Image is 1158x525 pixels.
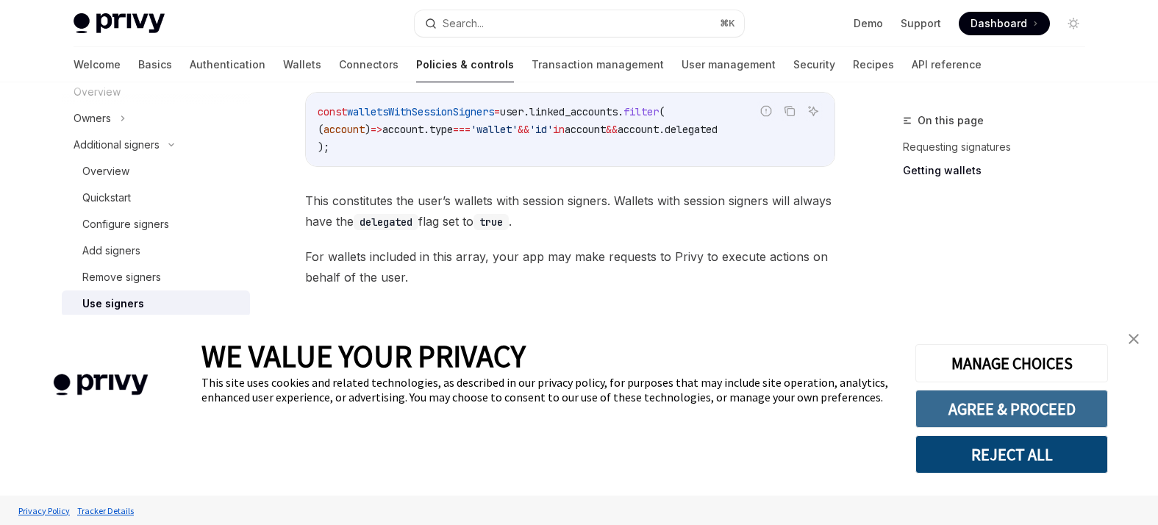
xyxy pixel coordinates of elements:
button: MANAGE CHOICES [915,344,1108,382]
a: Quickstart [62,185,250,211]
a: Getting wallets [903,159,1097,182]
button: Search...⌘K [415,10,744,37]
a: API reference [912,47,982,82]
span: . [618,105,623,118]
span: WE VALUE YOUR PRIVACY [201,337,526,375]
span: For wallets included in this array, your app may make requests to Privy to execute actions on beh... [305,246,835,287]
span: 'id' [529,123,553,136]
a: Support [901,16,941,31]
img: company logo [22,353,179,417]
a: Configure signers [62,211,250,238]
a: Recipes [853,47,894,82]
span: Dashboard [971,16,1027,31]
span: ( [659,105,665,118]
span: . [423,123,429,136]
a: Security [793,47,835,82]
a: Use signers [62,290,250,317]
span: ) [365,123,371,136]
a: Authentication [190,47,265,82]
code: delegated [354,214,418,230]
span: === [453,123,471,136]
span: walletsWithSessionSigners [347,105,494,118]
a: Wallets [283,47,321,82]
button: AGREE & PROCEED [915,390,1108,428]
span: account [324,123,365,136]
a: Policies & controls [416,47,514,82]
code: true [473,214,509,230]
span: ⌘ K [720,18,735,29]
a: Requesting signatures [903,135,1097,159]
a: Welcome [74,47,121,82]
button: REJECT ALL [915,435,1108,474]
span: in [553,123,565,136]
a: Add signers [62,238,250,264]
img: light logo [74,13,165,34]
span: type [429,123,453,136]
span: This constitutes the user’s wallets with session signers. Wallets with session signers will alway... [305,190,835,232]
a: User management [682,47,776,82]
a: Tracker Details [74,498,137,524]
span: && [606,123,618,136]
div: Additional signers [74,136,160,154]
a: Remove signers [62,264,250,290]
span: account [618,123,659,136]
span: = [494,105,500,118]
a: Demo [854,16,883,31]
div: Search... [443,15,484,32]
span: delegated [665,123,718,136]
div: Configure signers [82,215,169,233]
span: . [659,123,665,136]
span: const [318,105,347,118]
a: Transaction management [532,47,664,82]
span: user [500,105,523,118]
div: Remove signers [82,268,161,286]
span: && [518,123,529,136]
a: Basics [138,47,172,82]
span: account [382,123,423,136]
img: close banner [1129,334,1139,344]
div: Use signers [82,295,144,312]
span: ( [318,123,324,136]
div: This site uses cookies and related technologies, as described in our privacy policy, for purposes... [201,375,893,404]
span: linked_accounts [529,105,618,118]
span: On this page [918,112,984,129]
div: Owners [74,110,111,127]
button: Ask AI [804,101,823,121]
span: account [565,123,606,136]
a: close banner [1119,324,1148,354]
a: Privacy Policy [15,498,74,524]
span: 'wallet' [471,123,518,136]
span: filter [623,105,659,118]
button: Report incorrect code [757,101,776,121]
div: Quickstart [82,189,131,207]
span: . [523,105,529,118]
div: Overview [82,162,129,180]
a: Overview [62,158,250,185]
a: Dashboard [959,12,1050,35]
a: Connectors [339,47,398,82]
div: Add signers [82,242,140,260]
button: Toggle dark mode [1062,12,1085,35]
span: => [371,123,382,136]
button: Copy the contents from the code block [780,101,799,121]
span: ); [318,140,329,154]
